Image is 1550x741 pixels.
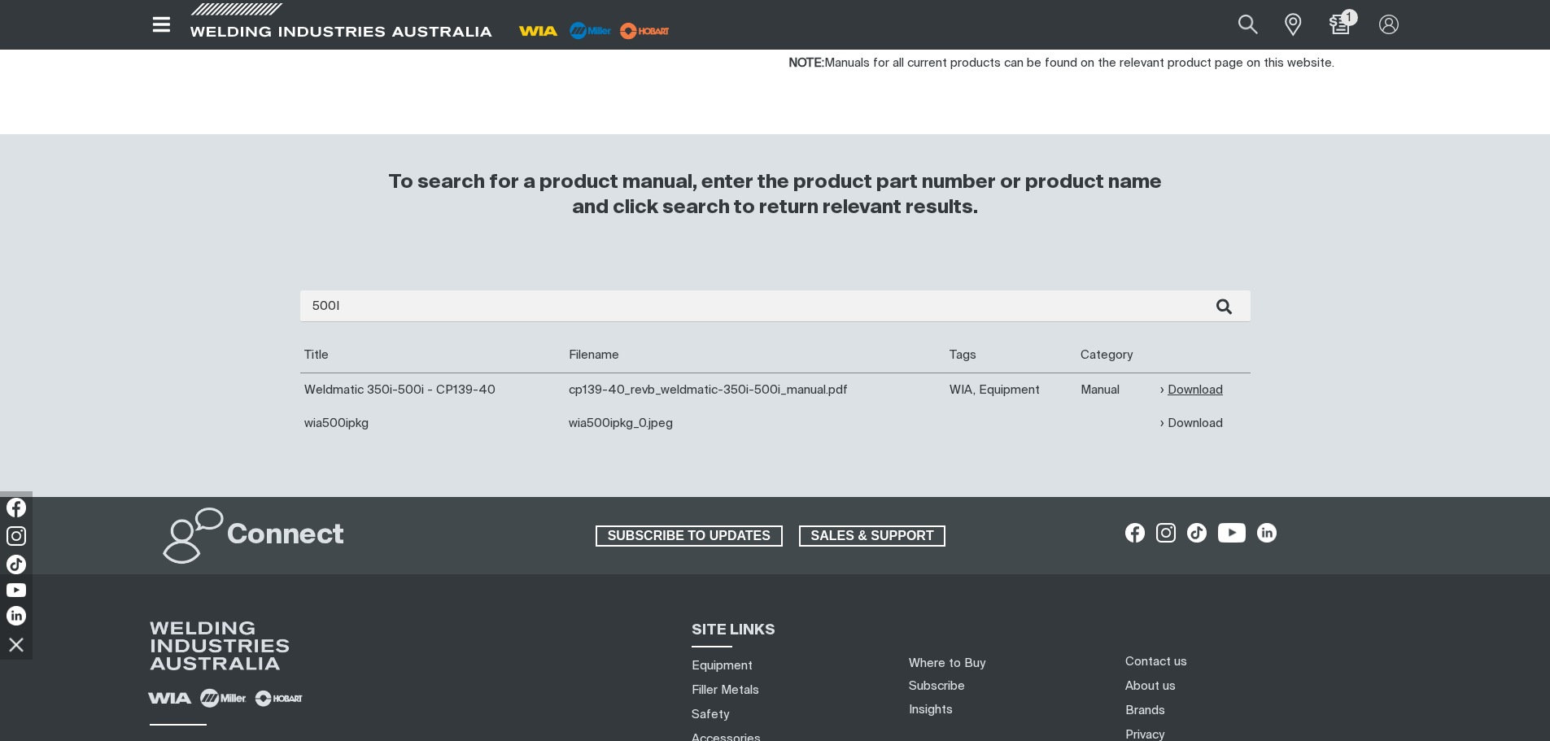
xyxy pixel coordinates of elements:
span: SALES & SUPPORT [801,525,945,547]
span: SUBSCRIBE TO UPDATES [597,525,781,547]
img: YouTube [7,583,26,597]
a: About us [1125,678,1176,695]
th: Category [1076,338,1156,373]
td: wia500ipkg_0.jpeg [565,407,946,440]
img: LinkedIn [7,606,26,625]
td: cp139-40_revb_weldmatic-350i-500i_manual.pdf [565,373,946,407]
span: SITE LINKS [692,623,775,638]
input: Enter search... [300,290,1251,322]
button: Search products [1220,7,1276,43]
img: TikTok [7,555,26,574]
a: Brands [1125,702,1165,719]
td: Manual [1076,373,1156,407]
a: SUBSCRIBE TO UPDATES [596,525,783,547]
a: Where to Buy [909,657,985,669]
h2: Connect [227,518,344,554]
td: Weldmatic 350i-500i - CP139-40 [300,373,565,407]
img: miller [615,19,675,43]
td: WIA, Equipment [945,373,1076,407]
img: Facebook [7,498,26,517]
img: Instagram [7,526,26,546]
img: hide socials [2,630,30,658]
th: Title [300,338,565,373]
a: Download [1160,414,1223,433]
p: Manuals for all current products can be found on the relevant product page on this website. [788,54,1405,73]
th: Tags [945,338,1076,373]
a: Equipment [692,657,753,674]
th: Filename [565,338,946,373]
a: Filler Metals [692,682,759,699]
a: SALES & SUPPORT [799,525,946,547]
a: Download [1160,381,1223,399]
strong: NOTE: [788,57,824,69]
a: Contact us [1125,653,1187,670]
td: wia500ipkg [300,407,565,440]
a: Safety [692,706,729,723]
a: Insights [909,704,953,716]
h3: To search for a product manual, enter the product part number or product name and click search to... [382,170,1169,220]
input: Product name or item number... [1200,7,1276,43]
a: Subscribe [909,680,965,692]
a: miller [615,24,675,37]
